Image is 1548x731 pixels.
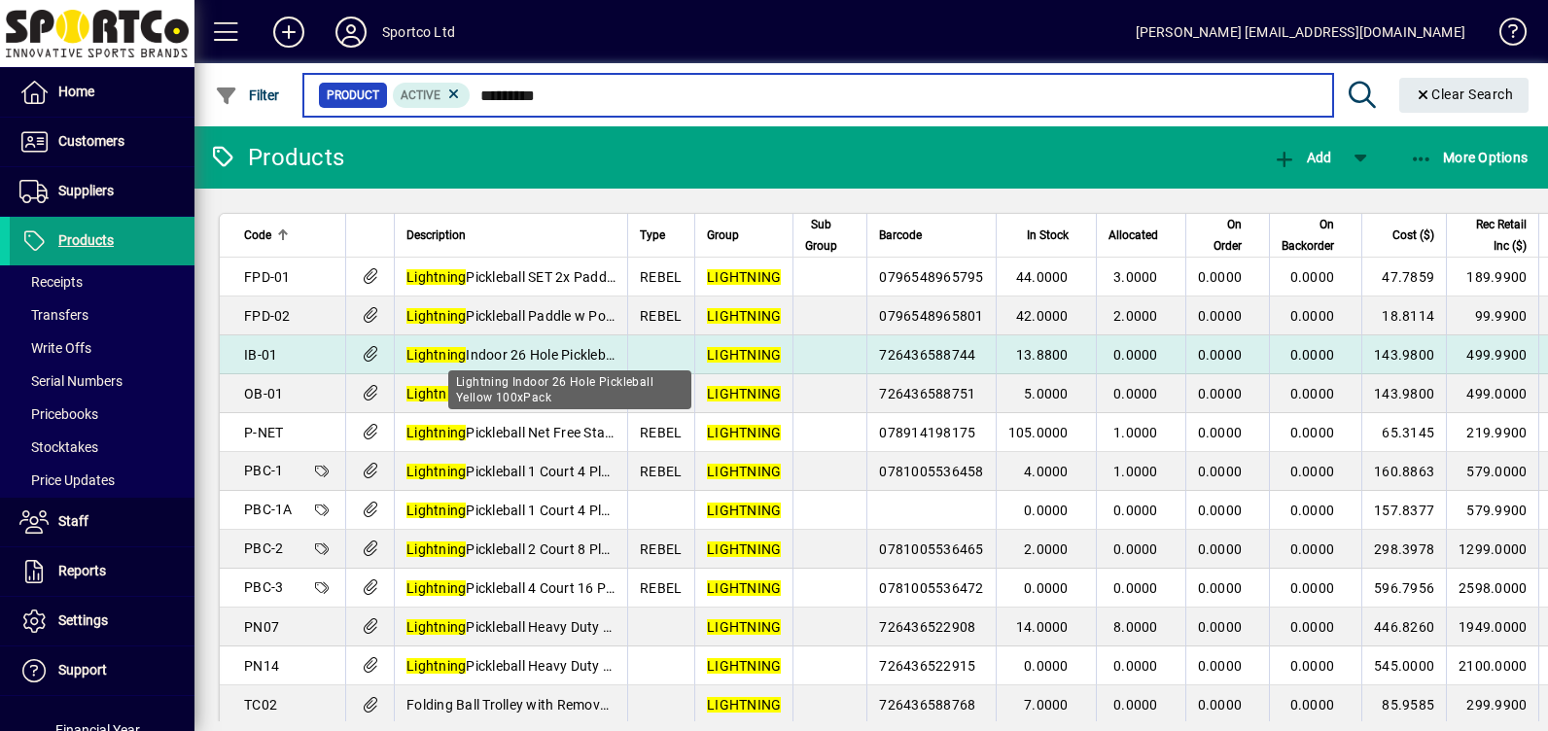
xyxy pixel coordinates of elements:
em: Lightning [406,425,466,440]
span: 0.0000 [1198,269,1243,285]
em: LIGHTNING [707,347,781,363]
div: [PERSON_NAME] [EMAIL_ADDRESS][DOMAIN_NAME] [1136,17,1465,48]
td: 47.7859 [1361,258,1446,296]
span: 0.0000 [1290,425,1335,440]
span: FPD-01 [244,269,291,285]
span: Receipts [19,274,83,290]
em: Lightning [406,503,466,518]
span: 0.0000 [1290,541,1335,557]
span: PBC-1 [244,463,283,478]
span: 0.0000 [1290,386,1335,401]
span: 0.0000 [1024,580,1069,596]
td: 299.9900 [1446,685,1538,724]
div: Type [640,225,683,246]
td: 85.9585 [1361,685,1446,724]
span: TC02 [244,697,277,713]
span: 0.0000 [1198,697,1243,713]
em: Lightning [406,347,466,363]
span: 4.0000 [1024,464,1069,479]
span: 0781005536458 [879,464,983,479]
span: PBC-3 [244,579,283,595]
span: 0.0000 [1198,347,1243,363]
span: Product [327,86,379,105]
em: LIGHTNING [707,697,781,713]
em: Lightning [406,658,466,674]
span: 0.0000 [1290,503,1335,518]
em: LIGHTNING [707,658,781,674]
td: 1299.0000 [1446,530,1538,569]
a: Home [10,68,194,117]
a: Staff [10,498,194,546]
span: 0.0000 [1113,697,1158,713]
td: 143.9800 [1361,335,1446,374]
span: 2.0000 [1113,308,1158,324]
td: 157.8377 [1361,491,1446,530]
span: 0.0000 [1024,503,1069,518]
button: More Options [1405,140,1533,175]
em: LIGHTNING [707,308,781,324]
em: Lightning [406,308,466,324]
em: LIGHTNING [707,386,781,401]
div: Group [707,225,781,246]
em: LIGHTNING [707,619,781,635]
em: LIGHTNING [707,269,781,285]
span: 0.0000 [1198,503,1243,518]
span: REBEL [640,541,682,557]
em: Lightning [406,386,466,401]
span: REBEL [640,308,682,324]
em: LIGHTNING [707,464,781,479]
span: Customers [58,133,124,149]
span: PBC-1A [244,502,293,517]
a: Support [10,646,194,695]
span: Transfers [19,307,88,323]
div: Code [244,225,334,246]
span: Cost ($) [1392,225,1434,246]
span: 0.0000 [1198,619,1243,635]
a: Price Updates [10,464,194,497]
span: Support [58,662,107,678]
span: Staff [58,513,88,529]
span: OB-01 [244,386,283,401]
span: 726436588768 [879,697,975,713]
button: Profile [320,15,382,50]
span: Suppliers [58,183,114,198]
span: Pickleball Net Free Standing Portable [406,425,697,440]
span: Serial Numbers [19,373,123,389]
span: 0.0000 [1024,658,1069,674]
td: 2100.0000 [1446,646,1538,685]
span: 44.0000 [1016,269,1069,285]
button: Add [258,15,320,50]
span: Pickleball Heavy Duty Net Surface Bolting Mount [406,658,768,674]
span: 2.0000 [1024,541,1069,557]
span: Stocktakes [19,439,98,455]
span: Reports [58,563,106,578]
td: 579.0000 [1446,452,1538,491]
span: More Options [1410,150,1529,165]
span: 0.0000 [1113,347,1158,363]
span: 0.0000 [1113,658,1158,674]
span: 0.0000 [1290,658,1335,674]
span: 14.0000 [1016,619,1069,635]
div: Allocated [1108,225,1176,246]
span: On Backorder [1282,214,1334,257]
span: 0796548965801 [879,308,983,324]
span: 0.0000 [1290,580,1335,596]
td: 65.3145 [1361,413,1446,452]
span: 0.0000 [1290,697,1335,713]
span: Sub Group [805,214,837,257]
em: Lightning [406,269,466,285]
td: 160.8863 [1361,452,1446,491]
span: Rec Retail Inc ($) [1459,214,1527,257]
span: Products [58,232,114,248]
a: Transfers [10,298,194,331]
span: Price Updates [19,472,115,488]
span: 0781005536465 [879,541,983,557]
span: 0.0000 [1290,308,1335,324]
span: Indoor 26 Hole Pickleball Yellow 100xPack [406,347,729,363]
span: Code [244,225,271,246]
div: Sub Group [805,214,855,257]
div: Description [406,225,616,246]
td: 499.0000 [1446,374,1538,413]
span: 5.0000 [1024,386,1069,401]
em: LIGHTNING [707,541,781,557]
